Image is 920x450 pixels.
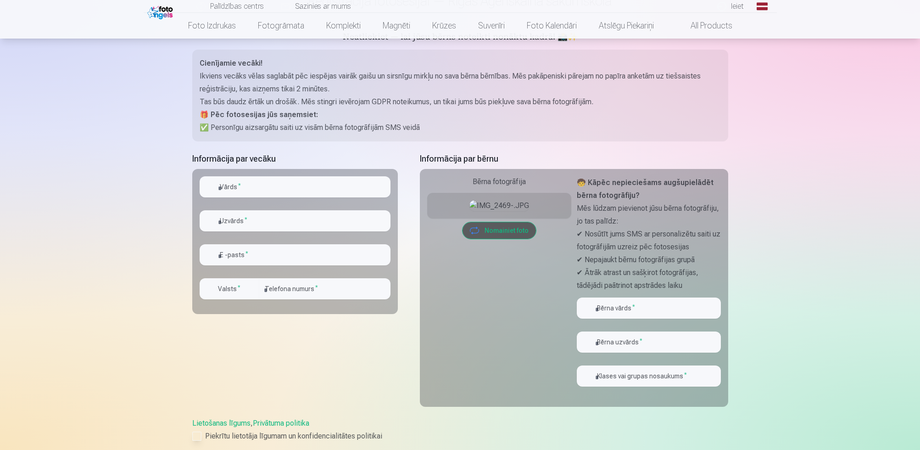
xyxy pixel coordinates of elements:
[200,59,262,67] strong: Cienījamie vecāki!
[200,96,721,108] p: Tas būs daudz ērtāk un drošāk. Mēs stingri ievērojam GDPR noteikumus, un tikai jums būs piekļuve ...
[177,13,247,39] a: Foto izdrukas
[200,121,721,134] p: ✅ Personīgu aizsargātu saiti uz visām bērna fotogrāfijām SMS veidā
[247,13,315,39] a: Fotogrāmata
[427,176,571,187] div: Bērna fotogrāfija
[315,13,372,39] a: Komplekti
[192,418,728,442] div: ,
[577,178,714,200] strong: 🧒 Kāpēc nepieciešams augšupielādēt bērna fotogrāfiju?
[577,266,721,292] p: ✔ Ātrāk atrast un sašķirot fotogrāfijas, tādējādi paātrinot apstrādes laiku
[192,152,398,165] h5: Informācija par vecāku
[467,13,516,39] a: Suvenīri
[577,228,721,253] p: ✔ Nosūtīt jums SMS ar personalizētu saiti uz fotogrāfijām uzreiz pēc fotosesijas
[147,4,175,19] img: /fa1
[665,13,743,39] a: All products
[463,222,536,239] button: Nomainiet foto
[214,284,244,293] label: Valsts
[192,419,251,427] a: Lietošanas līgums
[192,431,728,442] label: Piekrītu lietotāja līgumam un konfidencialitātes politikai
[253,419,309,427] a: Privātuma politika
[469,200,529,211] img: IMG_2469-.JPG
[577,202,721,228] p: Mēs lūdzam pievienot jūsu bērna fotogrāfiju, jo tas palīdz:
[372,13,421,39] a: Magnēti
[200,70,721,96] p: Ikviens vecāks vēlas saglabāt pēc iespējas vairāk gaišu un sirsnīgu mirkļu no sava bērna bērnības...
[516,13,588,39] a: Foto kalendāri
[421,13,467,39] a: Krūzes
[420,152,728,165] h5: Informācija par bērnu
[577,253,721,266] p: ✔ Nepajaukt bērnu fotogrāfijas grupā
[588,13,665,39] a: Atslēgu piekariņi
[200,110,318,119] strong: 🎁 Pēc fotosesijas jūs saņemsiet:
[200,278,259,299] button: Valsts*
